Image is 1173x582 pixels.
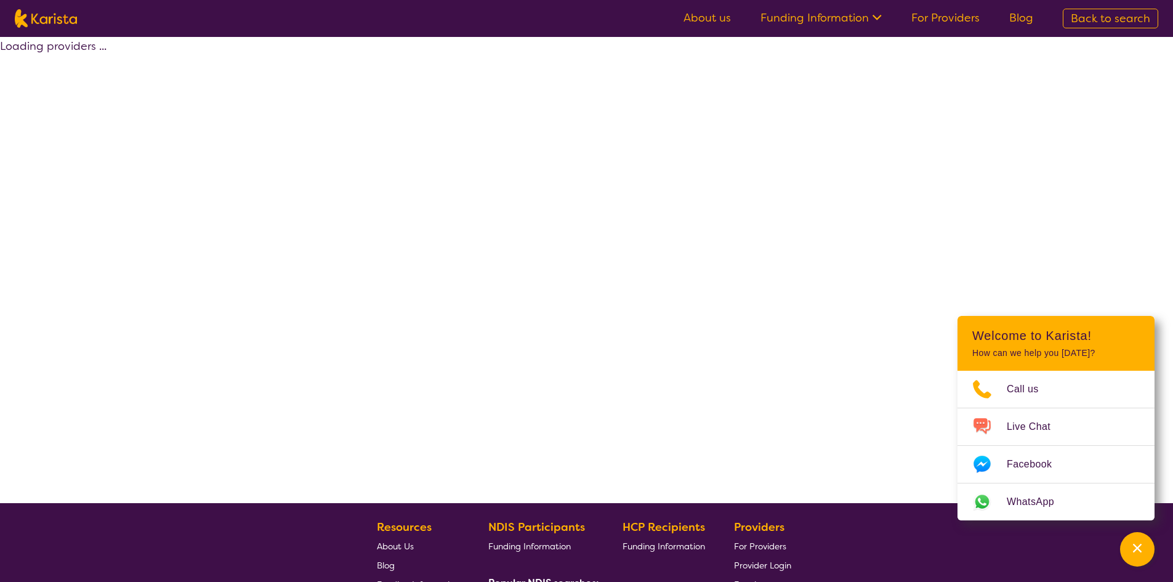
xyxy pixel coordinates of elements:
a: Back to search [1063,9,1158,28]
ul: Choose channel [957,371,1155,520]
a: Funding Information [760,10,882,25]
h2: Welcome to Karista! [972,328,1140,343]
b: Providers [734,520,784,535]
div: Channel Menu [957,316,1155,520]
b: Resources [377,520,432,535]
a: Blog [1009,10,1033,25]
span: Provider Login [734,560,791,571]
a: Funding Information [488,536,594,556]
b: HCP Recipients [623,520,705,535]
p: How can we help you [DATE]? [972,348,1140,358]
a: Provider Login [734,556,791,575]
a: For Providers [734,536,791,556]
img: Karista logo [15,9,77,28]
span: Back to search [1071,11,1150,26]
span: Facebook [1007,455,1066,474]
span: Funding Information [488,541,571,552]
span: For Providers [734,541,786,552]
span: WhatsApp [1007,493,1069,511]
span: Funding Information [623,541,705,552]
button: Channel Menu [1120,532,1155,567]
b: NDIS Participants [488,520,585,535]
span: Call us [1007,380,1054,398]
span: Blog [377,560,395,571]
a: Web link opens in a new tab. [957,483,1155,520]
a: For Providers [911,10,980,25]
a: Blog [377,556,459,575]
a: About Us [377,536,459,556]
a: About us [683,10,731,25]
a: Funding Information [623,536,705,556]
span: About Us [377,541,414,552]
span: Live Chat [1007,418,1065,436]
